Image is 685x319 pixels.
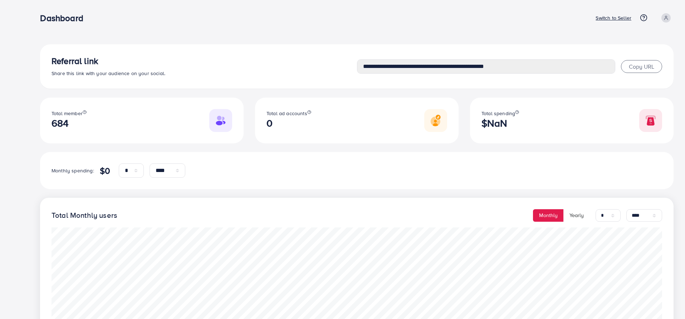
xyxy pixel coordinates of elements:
[266,117,311,129] h2: 0
[52,110,83,117] span: Total member
[52,117,87,129] h2: 684
[52,70,165,77] span: Share this link with your audience on your social.
[100,166,110,176] h4: $0
[563,209,590,222] button: Yearly
[621,60,662,73] button: Copy URL
[629,63,654,70] span: Copy URL
[424,109,447,132] img: Responsive image
[639,109,662,132] img: Responsive image
[209,109,232,132] img: Responsive image
[481,117,519,129] h2: $NaN
[266,110,307,117] span: Total ad accounts
[596,14,631,22] p: Switch to Seller
[52,211,117,220] h4: Total Monthly users
[40,13,89,23] h3: Dashboard
[533,209,564,222] button: Monthly
[481,110,515,117] span: Total spending
[52,166,94,175] p: Monthly spending:
[52,56,357,66] h3: Referral link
